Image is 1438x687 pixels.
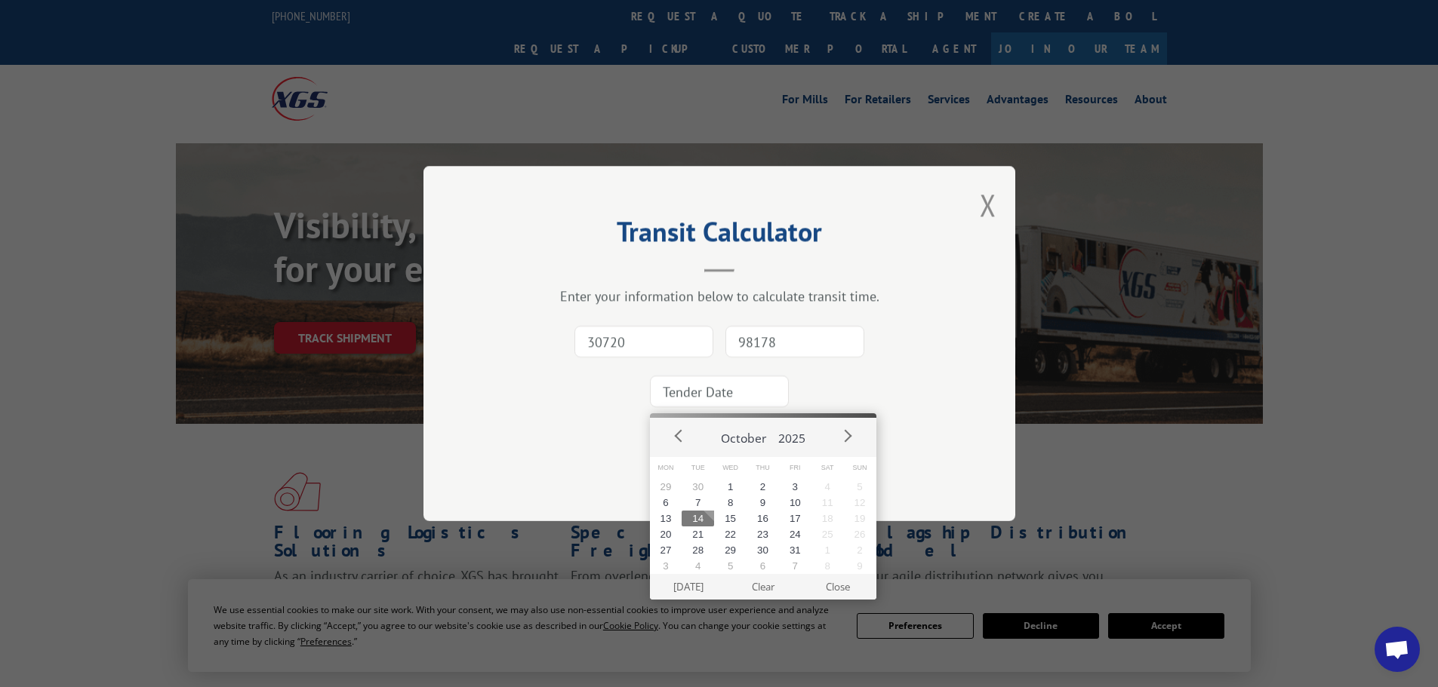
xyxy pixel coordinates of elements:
button: 1 [714,479,747,495]
button: 27 [650,542,682,558]
button: 17 [779,511,811,526]
button: 18 [811,511,844,526]
button: 13 [650,511,682,526]
div: Enter your information below to calculate transit time. [499,287,940,305]
button: 9 [844,558,876,574]
span: Sun [844,457,876,479]
button: 16 [747,511,779,526]
span: Tue [682,457,714,479]
button: 21 [682,526,714,542]
button: 5 [844,479,876,495]
button: 26 [844,526,876,542]
button: October [715,418,772,452]
button: 9 [747,495,779,511]
button: 19 [844,511,876,526]
button: 2 [747,479,779,495]
button: 15 [714,511,747,526]
button: 31 [779,542,811,558]
button: 12 [844,495,876,511]
button: 22 [714,526,747,542]
span: Mon [650,457,682,479]
button: 4 [811,479,844,495]
button: 7 [779,558,811,574]
button: 14 [682,511,714,526]
button: 25 [811,526,844,542]
button: 6 [747,558,779,574]
button: Close modal [980,185,996,225]
span: Thu [747,457,779,479]
button: Prev [668,425,691,447]
button: 5 [714,558,747,574]
button: 4 [682,558,714,574]
button: 7 [682,495,714,511]
button: 1 [811,542,844,558]
button: 2025 [772,418,811,452]
button: 30 [682,479,714,495]
input: Origin Zip [574,326,713,357]
button: 23 [747,526,779,542]
button: [DATE] [651,574,725,600]
button: 28 [682,542,714,558]
button: 2 [844,542,876,558]
button: 30 [747,542,779,558]
button: 8 [714,495,747,511]
button: Close [800,574,875,600]
button: 29 [714,542,747,558]
button: 8 [811,558,844,574]
input: Tender Date [650,376,789,407]
button: Next [836,425,858,447]
button: 6 [650,495,682,511]
div: Open chat [1375,627,1420,672]
button: 24 [779,526,811,542]
button: 3 [650,558,682,574]
button: 20 [650,526,682,542]
button: 11 [811,495,844,511]
button: 3 [779,479,811,495]
h2: Transit Calculator [499,221,940,250]
button: Clear [725,574,800,600]
span: Wed [714,457,747,479]
input: Dest. Zip [725,326,864,357]
span: Fri [779,457,811,479]
button: 10 [779,495,811,511]
span: Sat [811,457,844,479]
button: 29 [650,479,682,495]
